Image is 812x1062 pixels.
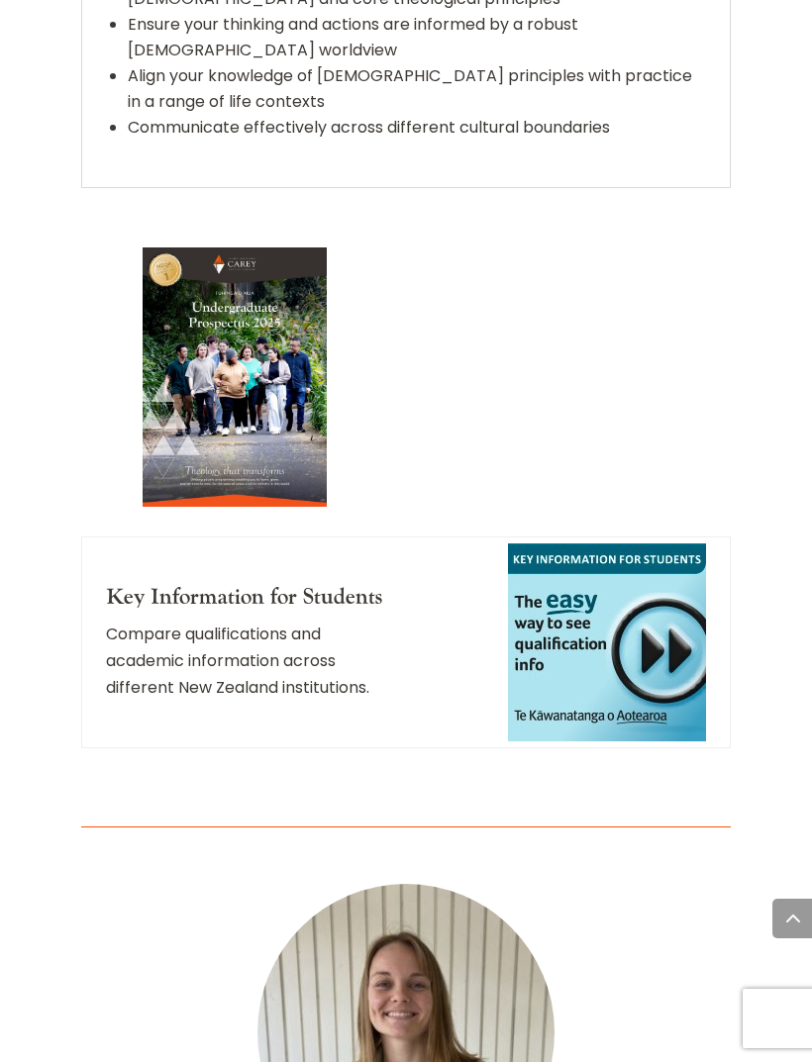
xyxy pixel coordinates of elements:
li: Communicate effectively across different cultural boundaries [128,115,700,141]
li: Align your knowledge of [DEMOGRAPHIC_DATA] principles with practice in a range of life contexts [128,63,700,115]
li: Ensure your thinking and actions are informed by a robust [DEMOGRAPHIC_DATA] worldview [128,12,700,63]
img: Undergraduate Prospectus Cover 2025 [143,247,327,508]
p: Compare qualifications and academic information across different New Zealand institutions. [106,621,382,702]
h4: Key Information for Students [106,584,382,620]
a: Undergraduate Prospectus Cover 2025 [143,490,327,513]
